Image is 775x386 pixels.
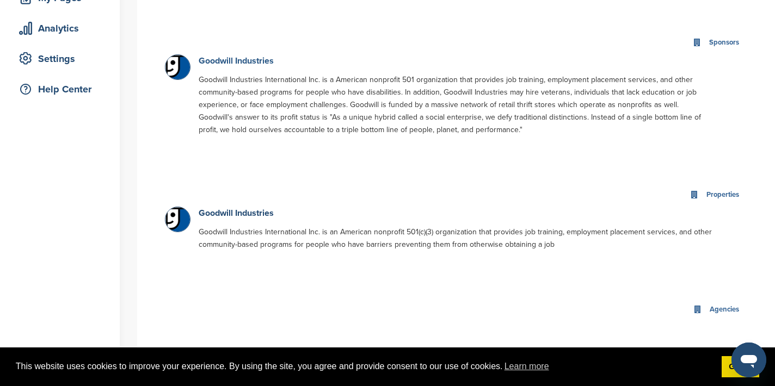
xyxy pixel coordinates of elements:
div: Settings [16,49,109,69]
a: Help Center [11,77,109,102]
a: Settings [11,46,109,71]
p: Goodwill Industries International Inc. is a American nonprofit 501 organization that provides job... [199,73,712,136]
a: Goodwill Industries [199,55,274,66]
p: Goodwill Industries International Inc. is an American nonprofit 501(c)(3) organization that provi... [199,226,712,251]
a: Goodwill Industries [199,208,274,219]
div: Help Center [16,79,109,99]
div: Agencies [707,303,742,316]
span: This website uses cookies to improve your experience. By using the site, you agree and provide co... [16,358,713,375]
a: learn more about cookies [503,358,551,375]
img: Goodwill industries logo.svg [165,207,193,244]
div: Properties [704,189,742,201]
iframe: Button to launch messaging window [731,343,766,377]
a: Analytics [11,16,109,41]
div: Sponsors [706,36,742,49]
img: Goodwill industries logo.svg [165,55,193,92]
div: Analytics [16,18,109,38]
a: dismiss cookie message [722,356,759,378]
